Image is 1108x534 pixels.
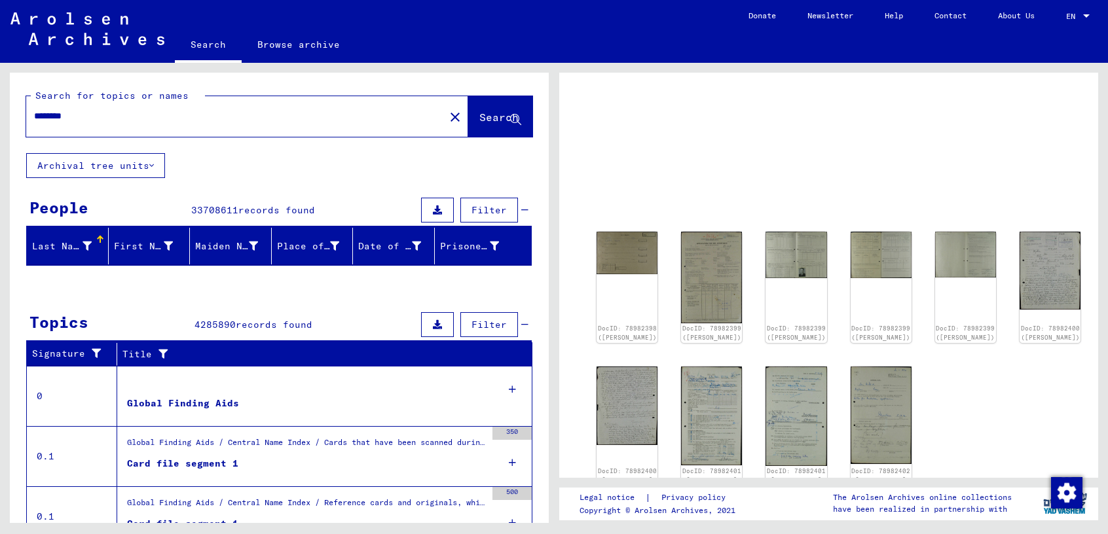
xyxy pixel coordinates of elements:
button: Search [468,96,532,137]
a: Search [175,29,242,63]
img: yv_logo.png [1041,487,1090,520]
mat-label: Search for topics or names [35,90,189,101]
div: First Name [114,240,174,253]
a: DocID: 78982399 ([PERSON_NAME]) [936,325,995,341]
a: Privacy policy [651,491,741,505]
div: People [29,196,88,219]
a: DocID: 78982402 ([PERSON_NAME]) [851,467,910,484]
img: 001.jpg [1020,232,1080,310]
div: Signature [32,344,120,365]
div: Maiden Name [195,240,258,253]
div: Signature [32,347,107,361]
div: Title [122,344,519,365]
a: Legal notice [580,491,645,505]
span: records found [238,204,315,216]
span: Filter [471,319,507,330]
img: 001.jpg [681,366,742,465]
img: 003.jpg [851,232,912,278]
img: 001.jpg [851,366,912,465]
div: 350 [492,427,532,440]
div: Maiden Name [195,236,274,257]
img: 001.jpg [597,232,657,274]
span: 4285890 [194,319,236,330]
a: DocID: 78982399 ([PERSON_NAME]) [851,325,910,341]
div: Place of Birth [277,240,340,253]
p: have been realized in partnership with [833,503,1012,515]
td: 0 [27,366,117,426]
span: EN [1066,12,1080,21]
div: Global Finding Aids / Central Name Index / Reference cards and originals, which have been discove... [127,497,486,515]
span: Search [479,111,519,124]
mat-header-cell: Date of Birth [353,228,435,264]
td: 0.1 [27,426,117,486]
mat-icon: close [447,109,463,125]
a: Browse archive [242,29,356,60]
a: DocID: 78982401 ([PERSON_NAME]) [767,467,826,484]
span: 33708611 [191,204,238,216]
div: Global Finding Aids / Central Name Index / Cards that have been scanned during first sequential m... [127,436,486,455]
button: Archival tree units [26,153,165,178]
div: First Name [114,236,190,257]
mat-header-cell: First Name [109,228,191,264]
button: Filter [460,198,518,222]
img: 002.jpg [597,366,657,445]
span: Filter [471,204,507,216]
div: Topics [29,310,88,334]
button: Filter [460,312,518,337]
div: Prisoner # [440,236,516,257]
mat-header-cell: Last Name [27,228,109,264]
a: DocID: 78982398 ([PERSON_NAME]) [598,325,657,341]
p: Copyright © Arolsen Archives, 2021 [580,505,741,516]
a: DocID: 78982399 ([PERSON_NAME]) [682,325,741,341]
div: Global Finding Aids [127,397,239,410]
img: 002.jpg [766,366,826,466]
div: Last Name [32,240,92,253]
div: Date of Birth [358,240,421,253]
img: Change consent [1051,477,1082,508]
button: Clear [442,103,468,130]
a: DocID: 78982399 ([PERSON_NAME]) [767,325,826,341]
div: Title [122,347,506,361]
div: 500 [492,487,532,500]
div: Last Name [32,236,108,257]
div: Card file segment 1 [127,457,238,471]
div: | [580,491,741,505]
span: records found [236,319,312,330]
p: The Arolsen Archives online collections [833,491,1012,503]
a: DocID: 78982400 ([PERSON_NAME]) [1021,325,1080,341]
img: Arolsen_neg.svg [10,12,164,45]
a: DocID: 78982401 ([PERSON_NAME]) [682,467,741,484]
div: Prisoner # [440,240,500,253]
mat-header-cell: Maiden Name [190,228,272,264]
img: 002.jpg [766,232,826,278]
a: DocID: 78982400 ([PERSON_NAME]) [598,467,657,484]
div: Card file segment 1 [127,517,238,531]
img: 004.jpg [935,232,996,278]
mat-header-cell: Prisoner # [435,228,532,264]
img: 001.jpg [681,232,742,323]
div: Date of Birth [358,236,437,257]
div: Place of Birth [277,236,356,257]
mat-header-cell: Place of Birth [272,228,354,264]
